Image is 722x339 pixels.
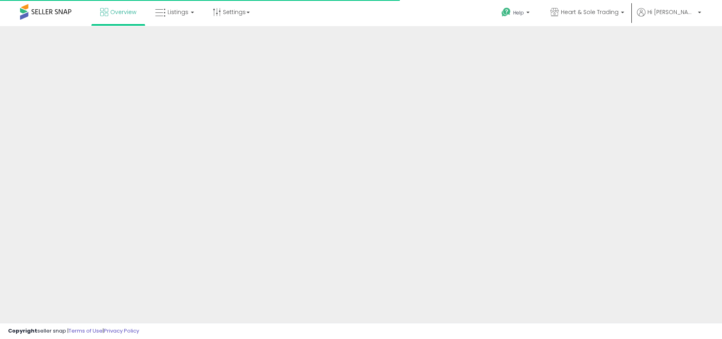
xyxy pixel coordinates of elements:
[513,9,524,16] span: Help
[637,8,701,26] a: Hi [PERSON_NAME]
[69,327,103,335] a: Terms of Use
[647,8,696,16] span: Hi [PERSON_NAME]
[104,327,139,335] a: Privacy Policy
[561,8,619,16] span: Heart & Sole Trading
[8,327,37,335] strong: Copyright
[8,327,139,335] div: seller snap | |
[110,8,136,16] span: Overview
[501,7,511,17] i: Get Help
[168,8,188,16] span: Listings
[495,1,538,26] a: Help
